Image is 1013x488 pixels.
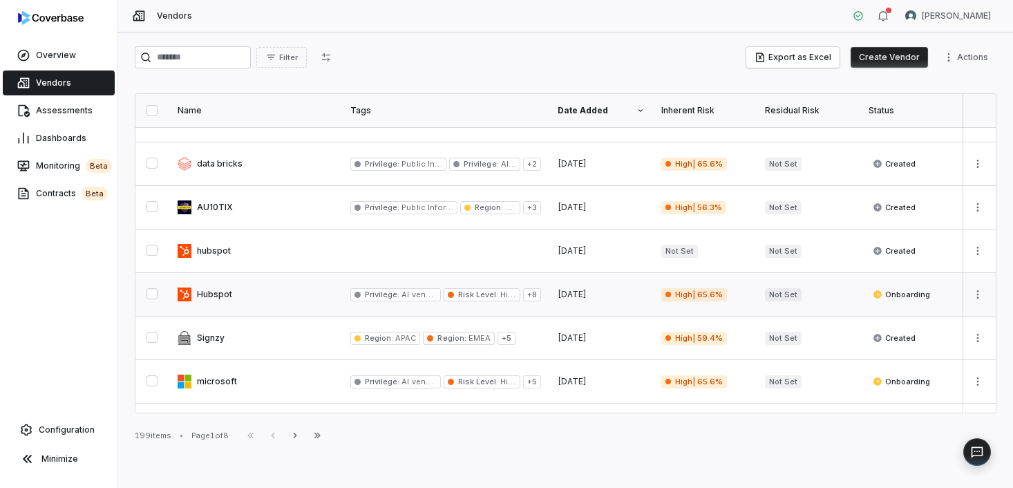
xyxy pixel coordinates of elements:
img: Danny Higdon avatar [905,10,916,21]
div: Name [178,105,334,116]
span: Dashboards [36,133,86,144]
span: Created [873,245,916,256]
span: Privilege : [365,203,399,212]
span: Not Set [765,288,802,301]
span: Created [873,202,916,213]
img: Coverbase logo [18,11,84,25]
button: More actions [967,328,989,348]
span: High | 65.6% [661,288,727,301]
span: Region : [365,333,393,343]
button: More actions [939,47,996,68]
span: Public Information [399,203,471,212]
button: More actions [967,241,989,261]
span: AI vendor [499,159,538,169]
div: Residual Risk [765,105,852,116]
a: Overview [3,43,115,68]
a: Configuration [6,417,112,442]
span: High [498,377,518,386]
span: Not Set [765,158,802,171]
div: Page 1 of 8 [191,431,229,441]
span: [DATE] [558,245,587,256]
span: Filter [279,53,298,63]
span: High | 56.3% [661,201,726,214]
span: Privilege : [365,377,399,386]
span: EMEA [466,333,491,343]
span: Not Set [765,245,802,258]
span: APAC [503,203,526,212]
span: Not Set [765,332,802,345]
span: [DATE] [558,332,587,343]
div: Tags [350,105,541,116]
span: Public Information [399,159,471,169]
span: AI vendor [399,377,438,386]
span: AI vendor [399,290,438,299]
button: Create Vendor [851,47,928,68]
span: Assessments [36,105,93,116]
span: APAC [393,333,416,343]
span: Overview [36,50,76,61]
div: Status [869,105,956,116]
span: Monitoring [36,159,112,173]
span: High [498,290,518,299]
span: Created [873,158,916,169]
span: High | 65.6% [661,158,727,171]
span: + 3 [523,201,541,214]
span: + 5 [498,332,515,345]
span: Not Set [765,375,802,388]
button: More actions [967,153,989,174]
span: [PERSON_NAME] [922,10,991,21]
span: High | 65.6% [661,375,727,388]
div: Inherent Risk [661,105,748,116]
a: Monitoringbeta [3,153,115,178]
span: [DATE] [558,376,587,386]
a: Vendors [3,71,115,95]
span: Onboarding [873,376,930,387]
span: Privilege : [365,290,399,299]
span: Privilege : [464,159,498,169]
button: More actions [967,371,989,392]
span: [DATE] [558,158,587,169]
span: Risk Level : [458,377,498,386]
div: Date Added [558,105,645,116]
a: Contractsbeta [3,181,115,206]
span: Not Set [765,201,802,214]
span: beta [86,159,112,173]
button: Filter [256,47,307,68]
a: Assessments [3,98,115,123]
span: [DATE] [558,289,587,299]
span: Vendors [36,77,71,88]
div: 199 items [135,431,171,441]
button: More actions [967,197,989,218]
button: Minimize [6,445,112,473]
span: + 5 [523,375,541,388]
button: Danny Higdon avatar[PERSON_NAME] [897,6,999,26]
span: beta [82,187,108,200]
button: Export as Excel [746,47,840,68]
span: Risk Level : [458,290,498,299]
span: Privilege : [365,159,399,169]
span: Configuration [39,424,95,435]
span: High | 59.4% [661,332,727,345]
span: Not Set [661,245,698,258]
div: • [180,431,183,440]
a: Dashboards [3,126,115,151]
span: Minimize [41,453,78,464]
span: [DATE] [558,202,587,212]
span: Contracts [36,187,108,200]
span: Region : [475,203,503,212]
span: Onboarding [873,289,930,300]
span: + 8 [523,288,541,301]
span: + 2 [523,158,541,171]
span: Region : [437,333,466,343]
span: Vendors [157,10,192,21]
span: Created [873,332,916,344]
button: More actions [967,284,989,305]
